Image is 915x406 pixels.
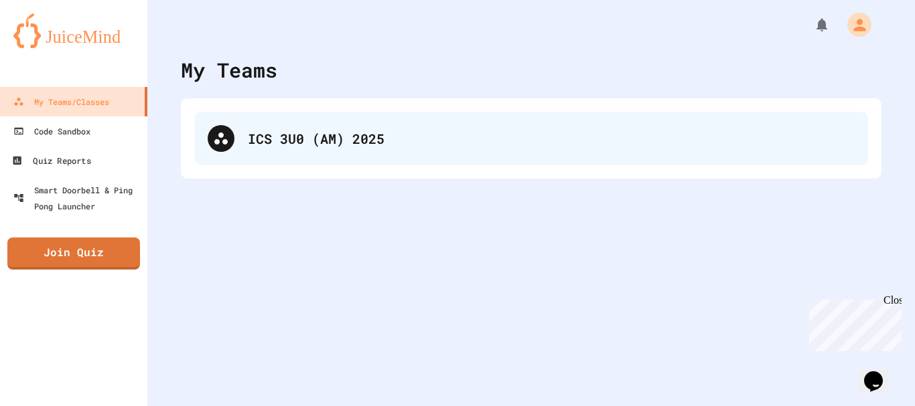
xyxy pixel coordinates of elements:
[7,237,140,270] a: Join Quiz
[13,123,90,139] div: Code Sandbox
[789,13,833,36] div: My Notifications
[5,5,92,85] div: Chat with us now!Close
[833,9,875,40] div: My Account
[181,55,277,85] div: My Teams
[13,94,109,110] div: My Teams/Classes
[11,153,90,169] div: Quiz Reports
[859,352,902,393] iframe: chat widget
[13,13,134,48] img: logo-orange.svg
[13,182,142,214] div: Smart Doorbell & Ping Pong Launcher
[248,128,855,148] div: ICS 3U0 (AM) 2025
[194,112,868,165] div: ICS 3U0 (AM) 2025
[804,294,902,351] iframe: chat widget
